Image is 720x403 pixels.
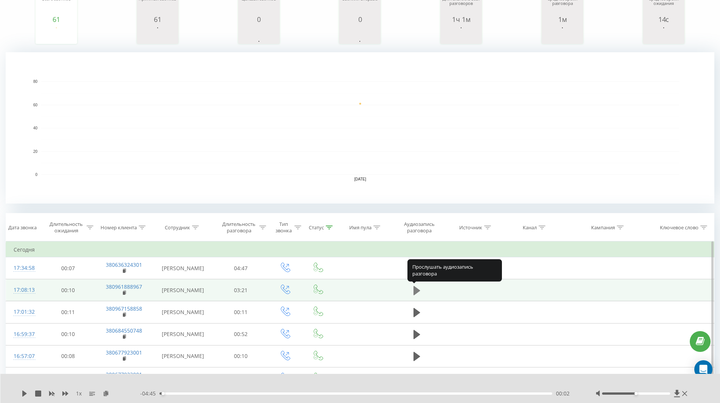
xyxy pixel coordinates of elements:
text: 0 [35,173,37,177]
a: 380636324301 [106,261,142,268]
div: Accessibility label [635,392,638,395]
td: 00:52 [214,323,268,345]
svg: A chart. [442,23,480,46]
a: 380677923001 [106,349,142,356]
div: Канал [523,224,537,231]
text: 60 [33,103,38,107]
td: [PERSON_NAME] [152,345,214,367]
div: Дата звонка [8,224,37,231]
span: - 04:45 [140,390,159,397]
td: 00:10 [214,345,268,367]
td: 04:47 [214,257,268,279]
td: 00:10 [41,323,96,345]
div: Статус [309,224,324,231]
text: 40 [33,126,38,130]
div: 17:34:58 [14,261,33,275]
svg: A chart. [341,23,379,46]
td: 03:21 [214,279,268,301]
a: 380967158858 [106,305,142,312]
svg: A chart. [37,23,75,46]
a: 380684550748 [106,327,142,334]
div: 61 [37,16,75,23]
svg: A chart. [240,23,278,46]
span: 1 x [76,390,82,397]
svg: A chart. [543,23,581,46]
div: Accessibility label [161,392,164,395]
div: 17:01:32 [14,305,33,319]
text: 80 [33,79,38,84]
svg: A chart. [645,23,683,46]
div: 16:59:37 [14,327,33,342]
div: Аудиозапись разговора [397,221,441,234]
td: [PERSON_NAME] [152,323,214,345]
div: Имя пула [349,224,372,231]
div: Номер клиента [101,224,137,231]
svg: A chart. [6,52,714,204]
td: 00:12 [41,367,96,389]
td: [PERSON_NAME] [152,367,214,389]
td: 00:03 [214,367,268,389]
a: 380677923001 [106,371,142,378]
div: 16:57:07 [14,349,33,364]
div: Тип звонка [275,221,293,234]
div: 0 [341,16,379,23]
div: Ключевое слово [660,224,698,231]
div: 16:56:43 [14,371,33,386]
text: 20 [33,149,38,154]
div: 17:08:13 [14,283,33,297]
div: 1ч 1м [442,16,480,23]
div: Прослушать аудиозапись разговора [407,259,502,282]
div: Длительность ожидания [48,221,85,234]
td: 00:11 [214,301,268,323]
div: 1м [543,16,581,23]
a: 380961888967 [106,283,142,290]
svg: A chart. [139,23,177,46]
td: 00:10 [41,279,96,301]
td: 00:07 [41,257,96,279]
div: 0 [240,16,278,23]
div: 61 [139,16,177,23]
td: 00:11 [41,301,96,323]
td: [PERSON_NAME] [152,279,214,301]
td: 00:08 [41,345,96,367]
div: Кампания [591,224,615,231]
div: Источник [459,224,482,231]
div: Длительность разговора [220,221,258,234]
text: [DATE] [354,177,366,181]
td: [PERSON_NAME] [152,257,214,279]
div: Open Intercom Messenger [694,360,712,378]
td: Сегодня [6,242,714,257]
div: 14с [645,16,683,23]
div: Сотрудник [165,224,190,231]
td: [PERSON_NAME] [152,301,214,323]
span: 00:02 [556,390,570,397]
